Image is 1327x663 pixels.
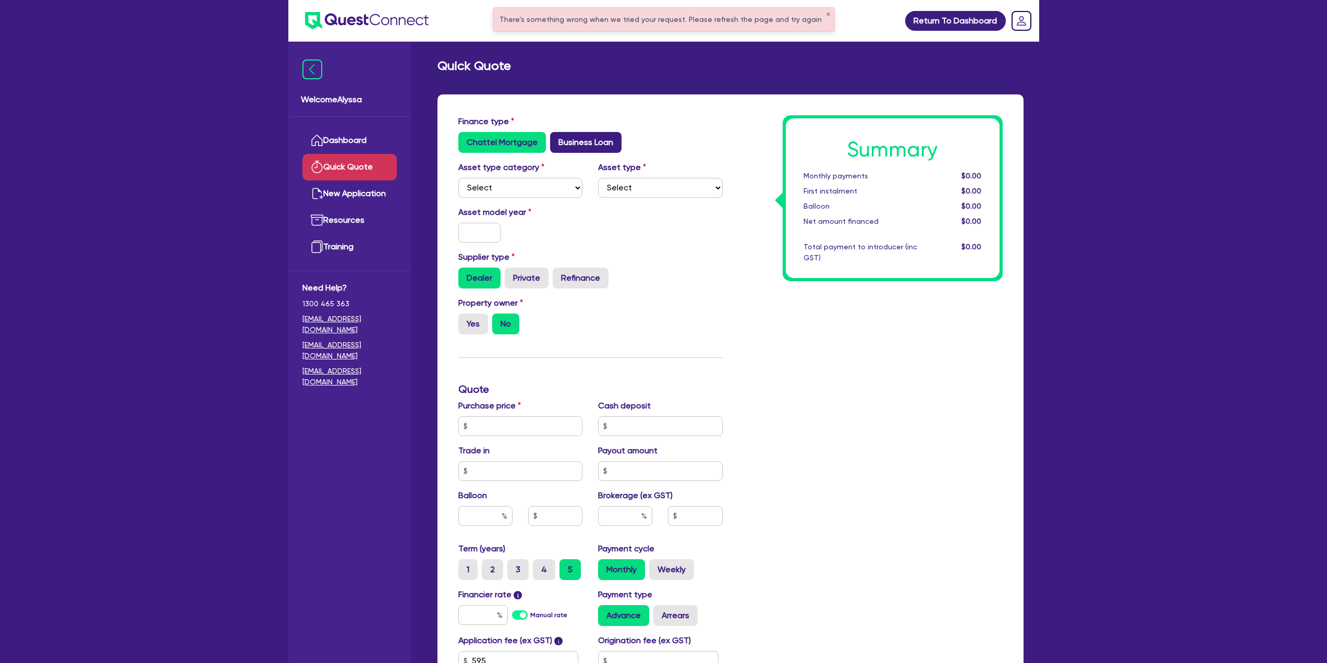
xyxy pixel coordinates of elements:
[961,202,981,210] span: $0.00
[302,340,397,361] a: [EMAIL_ADDRESS][DOMAIN_NAME]
[533,559,555,580] label: 4
[458,400,521,412] label: Purchase price
[482,559,503,580] label: 2
[302,298,397,309] span: 1300 465 363
[598,559,645,580] label: Monthly
[458,543,505,555] label: Term (years)
[1008,7,1035,34] a: Dropdown toggle
[458,634,552,647] label: Application fee (ex GST)
[302,154,397,180] a: Quick Quote
[458,297,523,309] label: Property owner
[451,206,591,219] label: Asset model year
[653,605,698,626] label: Arrears
[458,559,478,580] label: 1
[302,234,397,260] a: Training
[311,161,323,173] img: quick-quote
[598,634,691,647] label: Origination fee (ex GST)
[311,214,323,226] img: resources
[796,201,925,212] div: Balloon
[598,161,646,174] label: Asset type
[553,268,608,288] label: Refinance
[302,127,397,154] a: Dashboard
[598,489,673,502] label: Brokerage (ex GST)
[598,444,658,457] label: Payout amount
[961,217,981,225] span: $0.00
[458,251,515,263] label: Supplier type
[458,588,522,601] label: Financier rate
[311,240,323,253] img: training
[492,314,519,334] label: No
[796,242,925,263] div: Total payment to introducer (inc GST)
[961,187,981,195] span: $0.00
[301,93,398,106] span: Welcome Alyssa
[507,559,529,580] label: 3
[530,610,567,620] label: Manual rate
[649,559,694,580] label: Weekly
[961,243,981,251] span: $0.00
[305,12,429,29] img: quest-connect-logo-blue
[302,314,397,335] a: [EMAIL_ADDRESS][DOMAIN_NAME]
[458,444,490,457] label: Trade in
[598,543,654,555] label: Payment cycle
[458,489,487,502] label: Balloon
[302,207,397,234] a: Resources
[961,172,981,180] span: $0.00
[796,216,925,227] div: Net amount financed
[803,137,982,162] h1: Summary
[796,186,925,197] div: First instalment
[458,383,723,395] h3: Quote
[302,180,397,207] a: New Application
[554,637,563,645] span: i
[559,559,581,580] label: 5
[505,268,549,288] label: Private
[302,366,397,388] a: [EMAIL_ADDRESS][DOMAIN_NAME]
[598,588,652,601] label: Payment type
[458,132,546,153] label: Chattel Mortgage
[514,591,522,599] span: i
[598,400,651,412] label: Cash deposit
[311,187,323,200] img: new-application
[437,58,511,74] h2: Quick Quote
[302,282,397,294] span: Need Help?
[598,605,649,626] label: Advance
[458,314,488,334] label: Yes
[905,11,1006,31] a: Return To Dashboard
[493,8,834,31] div: There's something wrong when we tried your request. Please refresh the page and try again
[458,115,514,128] label: Finance type
[550,132,622,153] label: Business Loan
[796,171,925,182] div: Monthly payments
[826,12,830,17] button: ✕
[302,59,322,79] img: icon-menu-close
[458,161,544,174] label: Asset type category
[458,268,501,288] label: Dealer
